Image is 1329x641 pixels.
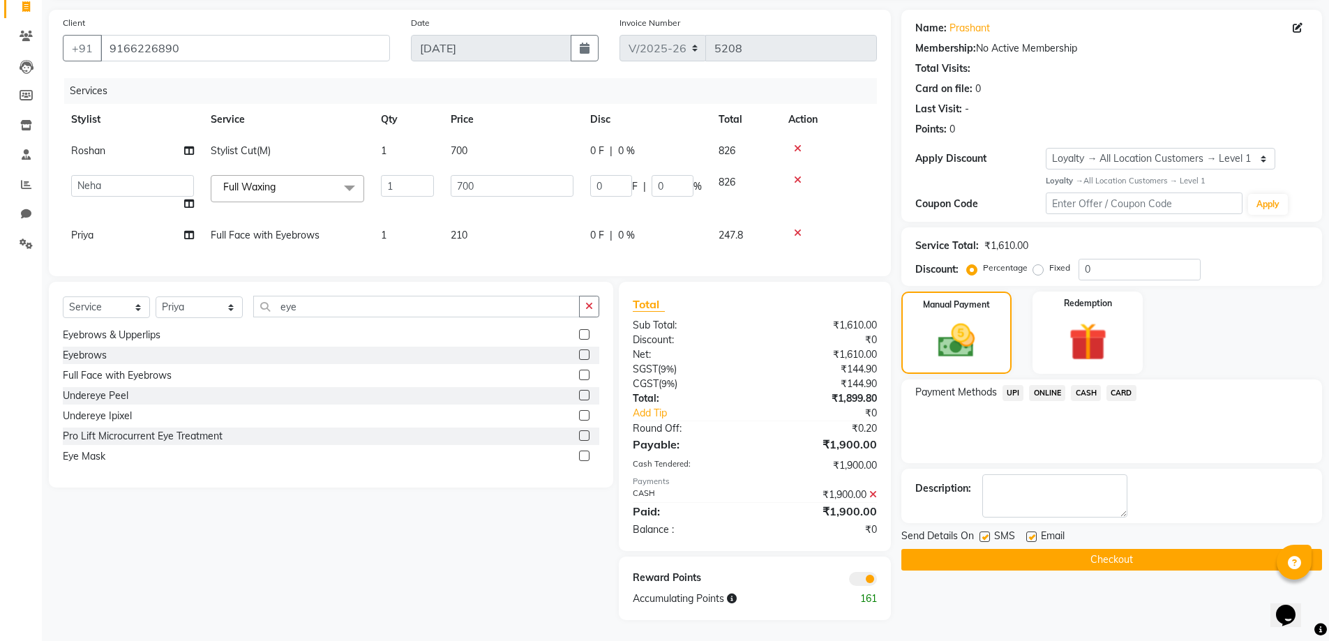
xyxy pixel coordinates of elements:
[661,378,675,389] span: 9%
[994,529,1015,546] span: SMS
[719,144,735,157] span: 826
[620,17,680,29] label: Invoice Number
[64,78,887,104] div: Services
[451,229,467,241] span: 210
[63,17,85,29] label: Client
[622,522,755,537] div: Balance :
[915,481,971,496] div: Description:
[202,104,373,135] th: Service
[1106,385,1136,401] span: CARD
[755,377,887,391] div: ₹144.90
[622,488,755,502] div: CASH
[1057,318,1119,365] img: _gift.svg
[622,406,776,421] a: Add Tip
[590,144,604,158] span: 0 F
[622,458,755,473] div: Cash Tendered:
[276,181,282,193] a: x
[915,122,947,137] div: Points:
[442,104,582,135] th: Price
[901,529,974,546] span: Send Details On
[975,82,981,96] div: 0
[915,21,947,36] div: Name:
[1049,262,1070,274] label: Fixed
[949,122,955,137] div: 0
[1046,193,1242,214] input: Enter Offer / Coupon Code
[610,228,613,243] span: |
[693,179,702,194] span: %
[63,429,223,444] div: Pro Lift Microcurrent Eye Treatment
[622,318,755,333] div: Sub Total:
[63,104,202,135] th: Stylist
[1248,194,1288,215] button: Apply
[926,319,986,362] img: _cash.svg
[633,476,876,488] div: Payments
[710,104,780,135] th: Total
[643,179,646,194] span: |
[915,41,1308,56] div: No Active Membership
[632,179,638,194] span: F
[719,229,743,241] span: 247.8
[63,328,160,342] div: Eyebrows & Upperlips
[622,571,755,586] div: Reward Points
[63,368,172,383] div: Full Face with Eyebrows
[755,522,887,537] div: ₹0
[1003,385,1024,401] span: UPI
[211,229,320,241] span: Full Face with Eyebrows
[582,104,710,135] th: Disc
[915,102,962,116] div: Last Visit:
[915,262,959,277] div: Discount:
[1029,385,1065,401] span: ONLINE
[719,176,735,188] span: 826
[777,406,887,421] div: ₹0
[63,449,105,464] div: Eye Mask
[590,228,604,243] span: 0 F
[381,229,386,241] span: 1
[411,17,430,29] label: Date
[755,318,887,333] div: ₹1,610.00
[755,458,887,473] div: ₹1,900.00
[622,377,755,391] div: ( )
[622,362,755,377] div: ( )
[984,239,1028,253] div: ₹1,610.00
[633,297,665,312] span: Total
[821,591,887,606] div: 161
[100,35,390,61] input: Search by Name/Mobile/Email/Code
[755,421,887,436] div: ₹0.20
[755,347,887,362] div: ₹1,610.00
[1046,175,1308,187] div: All Location Customers → Level 1
[63,389,128,403] div: Undereye Peel
[633,377,659,390] span: CGST
[915,197,1046,211] div: Coupon Code
[661,363,674,375] span: 9%
[915,151,1046,166] div: Apply Discount
[253,296,580,317] input: Search or Scan
[915,82,973,96] div: Card on file:
[1041,529,1065,546] span: Email
[755,436,887,453] div: ₹1,900.00
[1064,297,1112,310] label: Redemption
[622,333,755,347] div: Discount:
[381,144,386,157] span: 1
[633,363,658,375] span: SGST
[451,144,467,157] span: 700
[915,239,979,253] div: Service Total:
[1046,176,1083,186] strong: Loyalty →
[618,144,635,158] span: 0 %
[755,391,887,406] div: ₹1,899.80
[622,391,755,406] div: Total:
[965,102,969,116] div: -
[1270,585,1315,627] iframe: chat widget
[71,144,105,157] span: Roshan
[755,503,887,520] div: ₹1,900.00
[63,35,102,61] button: +91
[780,104,877,135] th: Action
[622,591,820,606] div: Accumulating Points
[915,385,997,400] span: Payment Methods
[901,549,1322,571] button: Checkout
[63,409,132,423] div: Undereye Ipixel
[622,347,755,362] div: Net:
[923,299,990,311] label: Manual Payment
[610,144,613,158] span: |
[622,421,755,436] div: Round Off:
[622,503,755,520] div: Paid:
